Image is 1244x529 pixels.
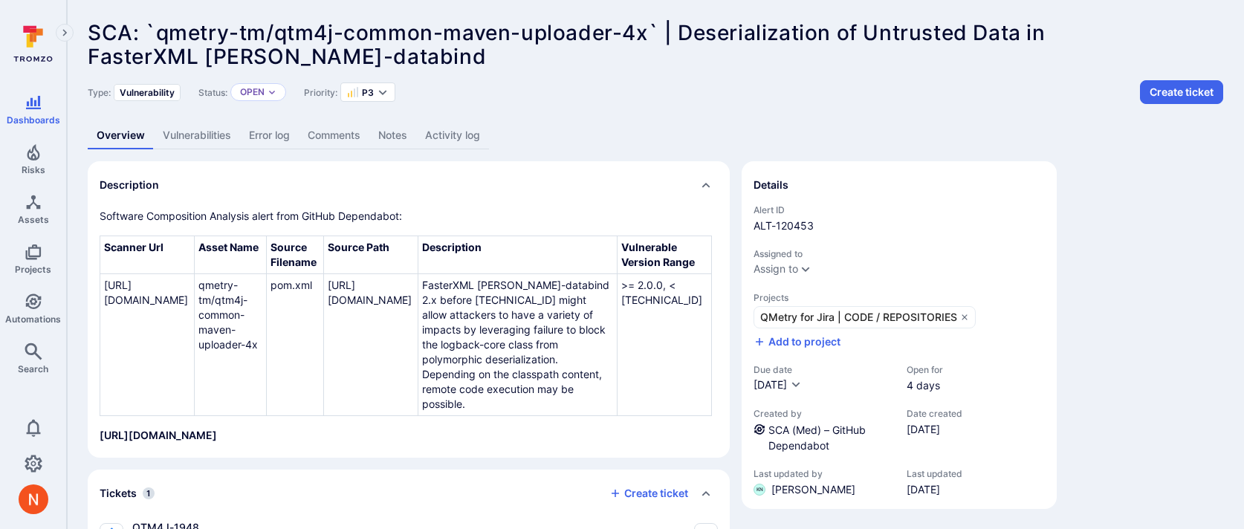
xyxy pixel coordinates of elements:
a: Comments [299,122,369,149]
button: Assign to [754,263,798,275]
span: P3 [362,87,374,98]
span: Alert ID [754,204,1045,215]
img: ACg8ocIprwjrgDQnDsNSk9Ghn5p5-B8DpAKWoJ5Gi9syOE4K59tr4Q=s96-c [19,484,48,514]
button: Add to project [754,334,840,349]
span: 1 [143,487,155,499]
button: P3 [347,86,374,98]
span: Created by [754,408,892,419]
a: [URL][DOMAIN_NAME] [328,279,412,306]
span: Last updated by [754,468,892,479]
span: [DATE] [907,422,962,437]
span: Search [18,363,48,374]
span: Open for [907,364,943,375]
span: Status: [198,87,227,98]
span: ALT-120453 [754,218,1045,233]
span: [PERSON_NAME] [771,482,855,497]
td: qmetry-tm/qtm4j-common-maven-uploader-4x [194,274,266,416]
span: Projects [15,264,51,275]
span: Dashboards [7,114,60,126]
a: [URL][DOMAIN_NAME] [104,279,188,306]
th: Vulnerable Version Range [618,236,711,274]
th: Source Path [323,236,418,274]
span: [DATE] [907,482,962,497]
th: Description [418,236,618,274]
button: Expand navigation menu [56,24,74,42]
button: Create ticket [1140,80,1223,104]
h2: Description [100,178,159,192]
section: details card [742,161,1057,509]
button: Expand dropdown [377,86,389,98]
span: Risks [22,164,45,175]
span: Assets [18,214,49,225]
th: Source Filename [266,236,323,274]
a: Notes [369,122,416,149]
td: pom.xml [266,274,323,416]
a: Error log [240,122,299,149]
button: Create ticket [609,487,688,500]
a: Overview [88,122,154,149]
span: QMetry for Jira | CODE / REPOSITORIES [760,310,957,325]
span: Projects [754,292,1045,303]
a: [URL][DOMAIN_NAME] [100,429,217,441]
span: [DATE] [754,378,787,391]
th: Scanner Url [100,236,195,274]
td: >= 2.0.0, < [TECHNICAL_ID] [618,274,711,416]
h2: Tickets [100,486,137,501]
span: SCA: `qmetry-tm/qtm4j-common-maven-uploader-4x` | Deserialization of Untrusted Data in [88,20,1046,45]
span: Priority: [304,87,337,98]
div: Vulnerability [114,84,181,101]
div: Collapse [88,470,730,517]
span: Last updated [907,468,962,479]
a: SCA (Med) – GitHub Dependabot [768,423,866,452]
button: Expand dropdown [268,88,276,97]
span: FasterXML [PERSON_NAME]-databind [88,44,486,69]
td: FasterXML [PERSON_NAME]-databind 2.x before [TECHNICAL_ID] might allow attackers to have a variet... [418,274,618,416]
div: Neeren Patki [19,484,48,514]
span: Type: [88,87,111,98]
button: [DATE] [754,378,802,393]
a: Activity log [416,122,489,149]
div: Alert tabs [88,122,1223,149]
div: Due date field [754,364,892,393]
span: Due date [754,364,892,375]
h2: Details [754,178,788,192]
span: Automations [5,314,61,325]
p: Software Composition Analysis alert from GitHub Dependabot: [100,209,718,224]
button: Expand dropdown [800,263,811,275]
span: Date created [907,408,962,419]
div: Collapse description [88,161,730,209]
a: Vulnerabilities [154,122,240,149]
th: Asset Name [194,236,266,274]
button: Open [240,86,265,98]
a: QMetry for Jira | CODE / REPOSITORIES [754,306,976,328]
span: Assigned to [754,248,1045,259]
i: Expand navigation menu [59,27,70,39]
span: 4 days [907,378,943,393]
div: Kacper Nowak [754,484,765,496]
